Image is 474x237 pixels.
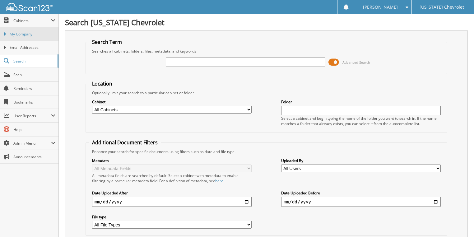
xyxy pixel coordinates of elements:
[89,80,115,87] legend: Location
[92,197,252,207] input: start
[92,158,252,163] label: Metadata
[215,178,223,184] a: here
[89,49,444,54] div: Searches all cabinets, folders, files, metadata, and keywords
[13,18,51,23] span: Cabinets
[281,190,441,196] label: Date Uploaded Before
[13,154,55,160] span: Announcements
[420,5,464,9] span: [US_STATE] Chevrolet
[13,100,55,105] span: Bookmarks
[281,99,441,105] label: Folder
[281,116,441,126] div: Select a cabinet and begin typing the name of the folder you want to search in. If the name match...
[13,58,54,64] span: Search
[92,214,252,220] label: File type
[10,45,55,50] span: Email Addresses
[13,72,55,77] span: Scan
[92,99,252,105] label: Cabinet
[13,141,51,146] span: Admin Menu
[89,90,444,95] div: Optionally limit your search to a particular cabinet or folder
[13,127,55,132] span: Help
[89,39,125,45] legend: Search Term
[65,17,468,27] h1: Search [US_STATE] Chevrolet
[6,3,53,11] img: scan123-logo-white.svg
[13,113,51,118] span: User Reports
[89,139,161,146] legend: Additional Document Filters
[342,60,370,65] span: Advanced Search
[92,190,252,196] label: Date Uploaded After
[10,31,55,37] span: My Company
[363,5,398,9] span: [PERSON_NAME]
[89,149,444,154] div: Enhance your search for specific documents using filters such as date and file type.
[281,197,441,207] input: end
[13,86,55,91] span: Reminders
[92,173,252,184] div: All metadata fields are searched by default. Select a cabinet with metadata to enable filtering b...
[281,158,441,163] label: Uploaded By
